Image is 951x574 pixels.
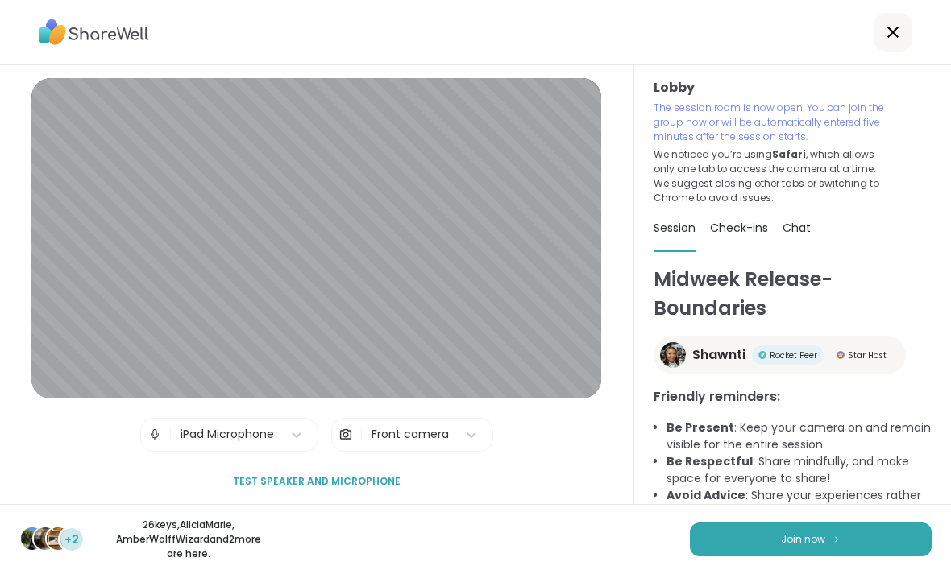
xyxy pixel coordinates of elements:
h3: Lobby [654,78,932,97]
span: Join now [781,532,825,547]
b: Avoid Advice [667,487,745,503]
div: iPad Microphone [181,426,274,443]
img: Rocket Peer [758,351,766,359]
img: ShareWell Logomark [832,535,841,543]
span: | [168,419,172,451]
span: Chat [783,220,811,236]
li: : Share your experiences rather than advice, as peers are not mental health professionals. [667,487,932,538]
img: AmberWolffWizard [47,527,69,550]
button: Join now [690,522,932,556]
button: Test speaker and microphone [226,465,407,498]
b: Safari [772,147,806,161]
p: The session room is now open. You can join the group now or will be automatically entered five mi... [654,101,886,144]
img: 26keys [21,527,44,550]
li: : Share mindfully, and make space for everyone to share! [667,453,932,487]
div: Front camera [372,426,449,443]
span: | [359,419,363,451]
b: Be Respectful [667,453,753,469]
span: +2 [64,531,79,548]
p: We noticed you’re using , which allows only one tab to access the camera at a time. We suggest cl... [654,147,886,205]
h3: Friendly reminders: [654,387,932,407]
img: Microphone [147,419,162,451]
li: : Keep your camera on and remain visible for the entire session. [667,419,932,453]
span: Session [654,220,696,236]
a: ShawntiShawntiRocket PeerRocket PeerStar HostStar Host [654,336,906,374]
p: 26keys , AliciaMarie , AmberWolffWizard and 2 more are here. [98,518,279,561]
img: Shawnti [660,342,686,368]
b: Be Present [667,419,734,436]
img: AliciaMarie [34,527,56,550]
span: Star Host [848,349,887,361]
img: Camera [338,419,353,451]
span: Shawnti [692,345,745,365]
h1: Midweek Release-Boundaries [654,265,932,323]
span: Check-ins [710,220,768,236]
img: ShareWell Logo [39,14,149,51]
span: Test speaker and microphone [233,474,401,489]
img: Star Host [837,351,845,359]
span: Rocket Peer [770,349,817,361]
